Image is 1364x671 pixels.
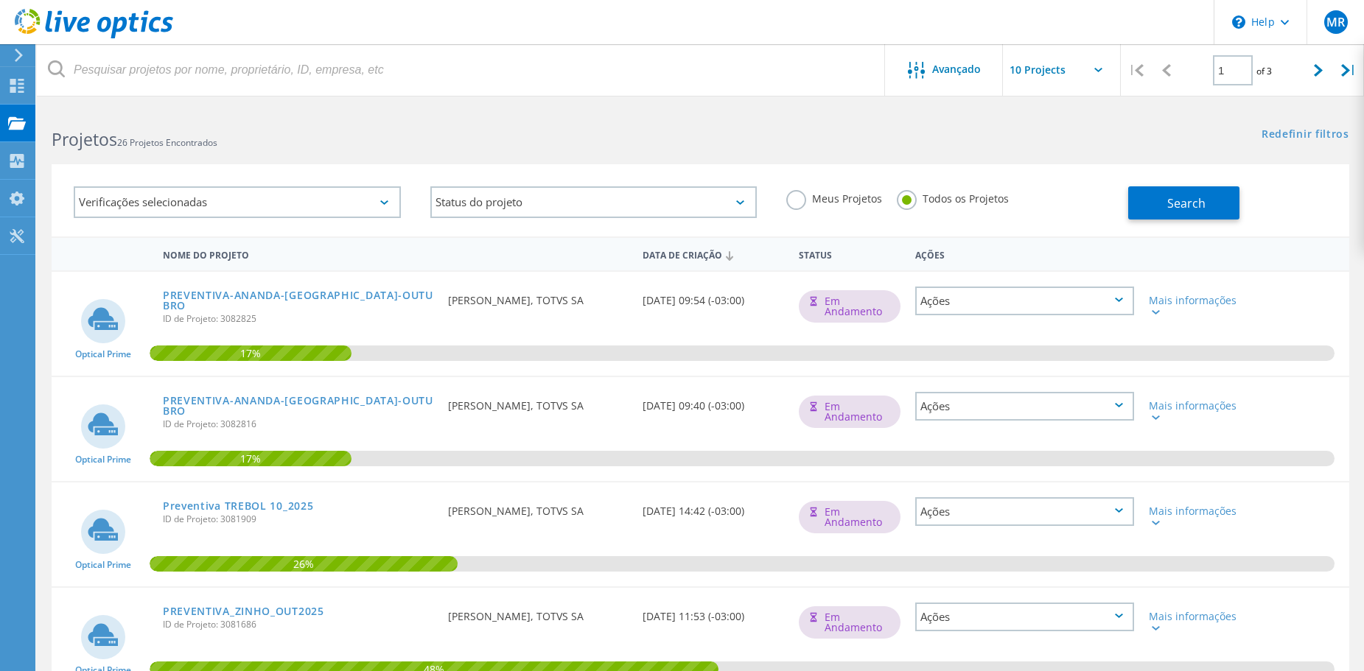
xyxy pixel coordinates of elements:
a: PREVENTIVA-ANANDA-[GEOGRAPHIC_DATA]-OUTUBRO [163,396,433,416]
span: ID de Projeto: 3081686 [163,620,433,629]
span: Search [1167,195,1206,211]
div: | [1334,44,1364,96]
div: Mais informações [1149,506,1238,527]
span: 26% [150,556,458,569]
span: Optical Prime [75,455,131,464]
div: Status do projeto [430,186,758,218]
div: [PERSON_NAME], TOTVS SA [441,377,635,426]
div: Nome do Projeto [155,240,441,267]
a: PREVENTIVA-ANANDA-[GEOGRAPHIC_DATA]-OUTUBRO [163,290,433,311]
svg: \n [1232,15,1245,29]
div: [PERSON_NAME], TOTVS SA [441,482,635,531]
div: Em andamento [799,606,900,639]
div: Em andamento [799,290,900,323]
div: Ações [915,392,1134,421]
div: [DATE] 14:42 (-03:00) [635,482,791,531]
span: ID de Projeto: 3082825 [163,315,433,323]
span: 17% [150,345,351,359]
label: Todos os Projetos [897,190,1009,204]
div: Data de Criação [635,240,791,268]
span: Optical Prime [75,561,131,569]
div: Em andamento [799,396,900,428]
span: 26 Projetos Encontrados [117,136,217,149]
span: ID de Projeto: 3081909 [163,515,433,524]
div: Mais informações [1149,401,1238,421]
div: Ações [915,287,1134,315]
div: [PERSON_NAME], TOTVS SA [441,272,635,320]
div: Ações [915,497,1134,526]
div: Em andamento [799,501,900,533]
div: Ações [915,603,1134,631]
div: Mais informações [1149,295,1238,316]
div: | [1121,44,1151,96]
span: of 3 [1256,65,1272,77]
span: Avançado [932,64,981,74]
div: Ações [908,240,1141,267]
label: Meus Projetos [786,190,882,204]
div: [DATE] 09:54 (-03:00) [635,272,791,320]
span: Optical Prime [75,350,131,359]
input: Pesquisar projetos por nome, proprietário, ID, empresa, etc [37,44,886,96]
button: Search [1128,186,1239,219]
div: [DATE] 11:53 (-03:00) [635,588,791,636]
b: Projetos [52,127,117,151]
div: Status [791,240,908,267]
div: [DATE] 09:40 (-03:00) [635,377,791,426]
span: MR [1326,16,1345,28]
a: Live Optics Dashboard [15,31,173,41]
a: Preventiva TREBOL 10_2025 [163,501,314,511]
a: PREVENTIVA_ZINHO_OUT2025 [163,606,324,616]
span: 17% [150,451,351,464]
div: Verificações selecionadas [74,186,401,218]
div: Mais informações [1149,611,1238,632]
div: [PERSON_NAME], TOTVS SA [441,588,635,636]
span: ID de Projeto: 3082816 [163,420,433,429]
a: Redefinir filtros [1262,129,1349,141]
